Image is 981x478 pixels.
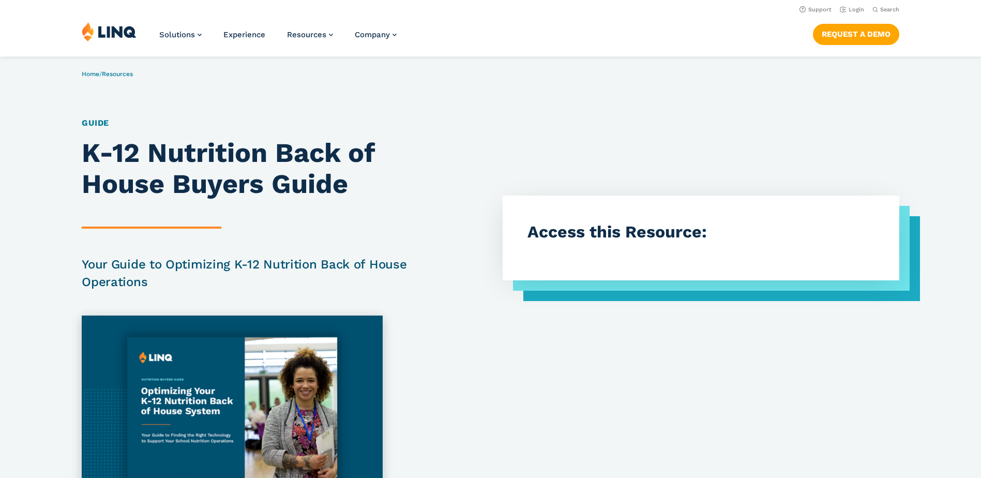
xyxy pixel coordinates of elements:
a: Login [840,6,864,13]
h1: K-12 Nutrition Back of House Buyers Guide [82,138,408,200]
span: Solutions [159,30,195,39]
a: Resources [102,70,133,78]
h3: Access this Resource: [527,220,874,244]
button: Open Search Bar [872,6,899,13]
span: Search [880,6,899,13]
nav: Button Navigation [813,22,899,44]
a: Company [355,30,397,39]
a: Home [82,70,99,78]
span: Company [355,30,390,39]
a: Experience [223,30,265,39]
a: Support [799,6,832,13]
a: Solutions [159,30,202,39]
nav: Primary Navigation [159,22,397,56]
h2: Your Guide to Optimizing K-12 Nutrition Back of House Operations [82,256,408,291]
a: Resources [287,30,333,39]
a: Request a Demo [813,24,899,44]
img: LINQ | K‑12 Software [82,22,137,41]
a: Guide [82,118,109,128]
span: Resources [287,30,326,39]
span: / [82,70,133,78]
